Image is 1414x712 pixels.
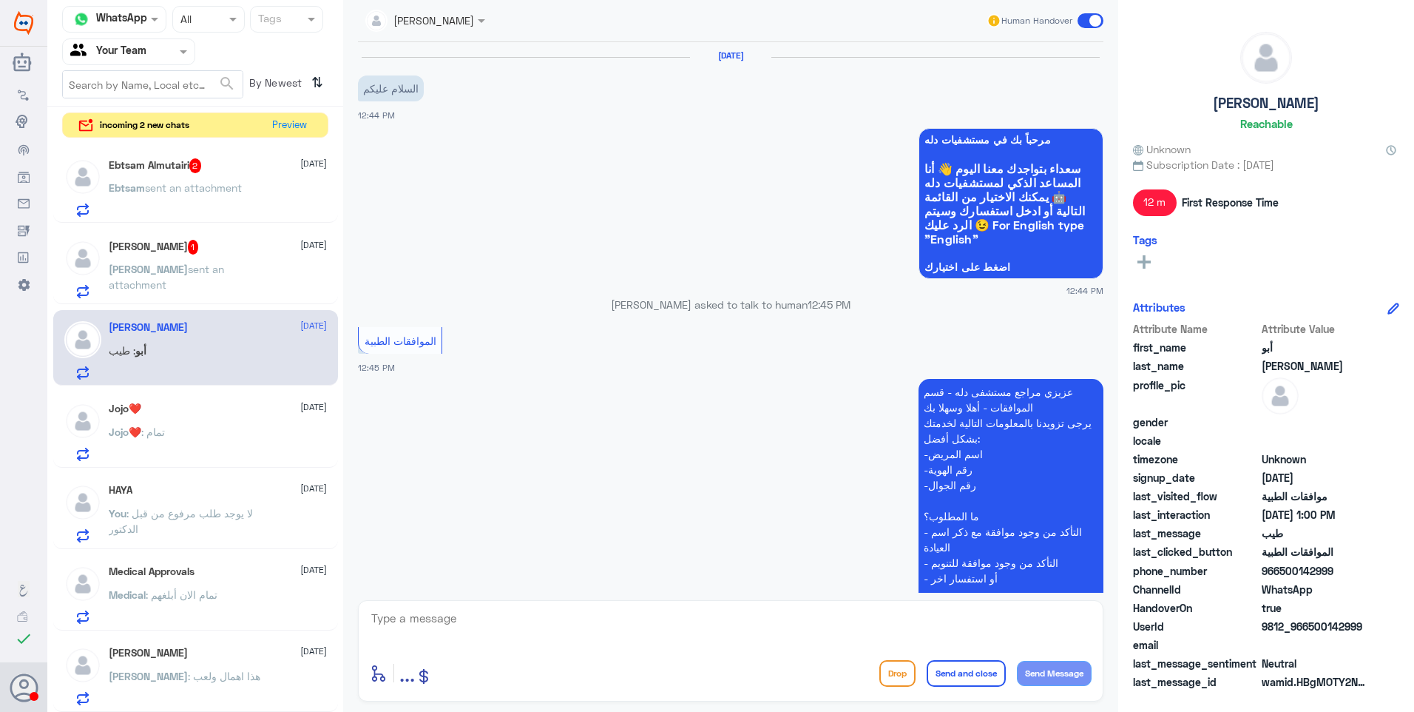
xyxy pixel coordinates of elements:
h5: أبو ناصر [109,321,188,334]
button: Avatar [10,674,38,702]
span: last_name [1133,358,1259,374]
span: الموافقات الطبية [365,335,436,347]
span: phone_number [1133,563,1259,579]
span: أبو [135,344,146,357]
span: last_interaction [1133,507,1259,523]
span: الموافقات الطبية [1262,544,1369,560]
h5: Medical Approvals [109,565,194,578]
span: مرحباً بك في مستشفيات دله [924,134,1097,146]
h6: Attributes [1133,300,1185,314]
h5: Ebtsam Almutairi [109,158,202,173]
img: defaultAdmin.png [64,647,101,684]
span: 9812_966500142999 [1262,619,1369,634]
span: Ebtsam [109,181,145,194]
span: last_clicked_button [1133,544,1259,560]
span: [DATE] [300,319,327,332]
span: wamid.HBgMOTY2NTAwMTQyOTk5FQIAEhgUM0FCOEY3Mzk4M0Y5OURCRTNDNjAA [1262,674,1369,690]
span: locale [1133,433,1259,449]
span: 2 [189,158,202,173]
span: اضغط على اختيارك [924,261,1097,273]
input: Search by Name, Local etc… [63,71,243,98]
span: أبو [1262,340,1369,355]
img: Widebot Logo [14,11,33,35]
h5: فاطمة [109,240,199,255]
span: 12 m [1133,189,1177,216]
span: HandoverOn [1133,600,1259,616]
span: Medical [109,588,146,601]
span: last_message_sentiment [1133,656,1259,671]
span: First Response Time [1182,195,1279,210]
img: whatsapp.png [70,8,92,30]
span: UserId [1133,619,1259,634]
button: Send Message [1017,661,1092,686]
span: 1 [188,240,199,255]
span: By Newest [243,70,305,100]
span: 966500142999 [1262,563,1369,579]
h6: Reachable [1240,117,1293,130]
span: sent an attachment [145,181,242,194]
span: You [109,507,126,520]
span: : تمام الان أبلغهم [146,588,217,601]
p: 26/8/2025, 12:44 PM [358,75,424,101]
span: email [1133,637,1259,653]
span: [DATE] [300,482,327,495]
h5: [PERSON_NAME] [1213,95,1319,112]
img: defaultAdmin.png [64,403,101,440]
span: ناصر [1262,358,1369,374]
div: Tags [256,10,282,30]
span: timezone [1133,451,1259,467]
button: Drop [879,660,916,687]
span: last_visited_flow [1133,488,1259,504]
p: [PERSON_NAME] asked to talk to human [358,297,1103,312]
img: defaultAdmin.png [1262,377,1299,414]
span: search [218,75,236,93]
span: null [1262,637,1369,653]
h6: Tags [1133,233,1157,246]
span: 0 [1262,656,1369,671]
span: موافقات الطبية [1262,488,1369,504]
span: طيب [1262,525,1369,541]
img: defaultAdmin.png [64,321,101,358]
span: 12:44 PM [1066,284,1103,297]
span: last_message [1133,525,1259,541]
span: 2025-08-26T10:00:43.39Z [1262,507,1369,523]
span: [PERSON_NAME] [109,263,188,275]
img: yourTeam.svg [70,41,92,63]
span: signup_date [1133,470,1259,486]
span: [DATE] [300,645,327,658]
img: defaultAdmin.png [64,484,101,521]
img: defaultAdmin.png [64,565,101,602]
span: gender [1133,414,1259,430]
button: ... [399,656,415,690]
span: Unknown [1262,451,1369,467]
span: Subscription Date : [DATE] [1133,157,1399,172]
span: Attribute Value [1262,321,1369,337]
span: : طيب [109,344,135,357]
span: 12:45 PM [808,298,850,311]
button: Send and close [927,660,1006,687]
h6: [DATE] [690,50,771,61]
span: null [1262,433,1369,449]
img: defaultAdmin.png [64,158,101,195]
span: : هذا اهمال ولعب [188,670,260,682]
span: : تمام [141,426,165,438]
span: 2025-08-26T09:44:58.019Z [1262,470,1369,486]
span: Unknown [1133,141,1191,157]
span: 2 [1262,582,1369,597]
span: incoming 2 new chats [100,118,189,132]
span: null [1262,414,1369,430]
i: ⇅ [311,70,323,95]
span: Attribute Name [1133,321,1259,337]
span: true [1262,600,1369,616]
span: [DATE] [300,563,327,577]
span: first_name [1133,340,1259,355]
span: [DATE] [300,157,327,170]
i: check [15,630,33,648]
button: Preview [265,113,313,138]
img: defaultAdmin.png [1241,33,1291,83]
span: Jojo❤️ [109,426,141,438]
span: [DATE] [300,400,327,414]
span: [DATE] [300,238,327,252]
h5: Abdulmajeed [109,647,188,659]
span: سعداء بتواجدك معنا اليوم 👋 أنا المساعد الذكي لمستشفيات دله 🤖 يمكنك الاختيار من القائمة التالية أو... [924,161,1097,246]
